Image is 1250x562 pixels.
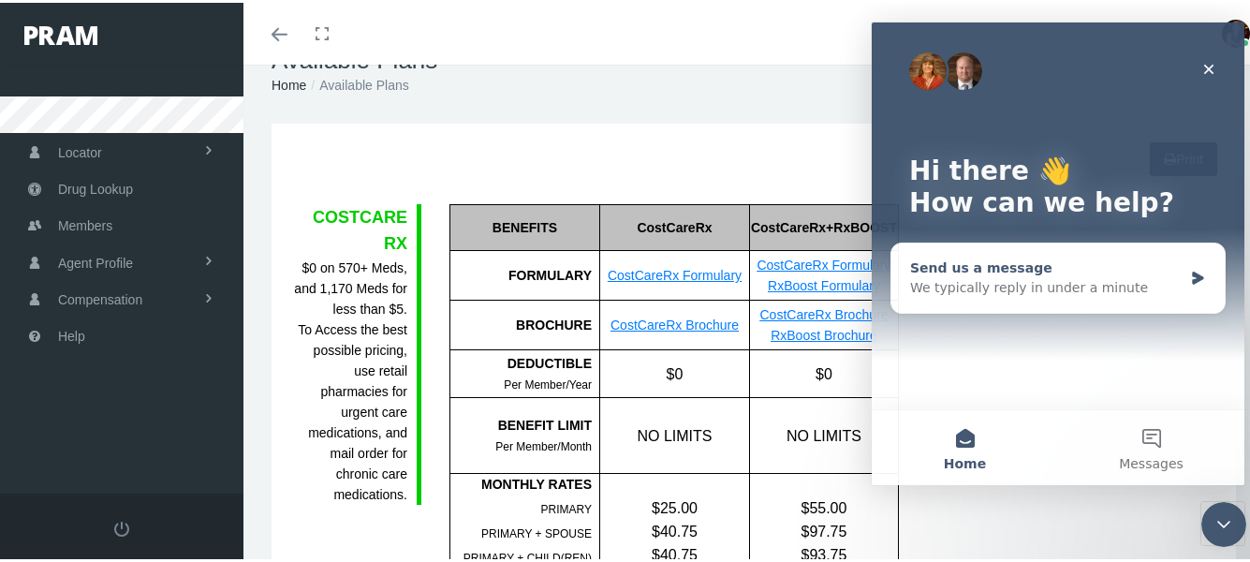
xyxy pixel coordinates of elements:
span: Agent Profile [58,243,133,278]
iframe: Intercom live chat [1201,499,1246,544]
span: Drug Lookup [58,169,133,204]
div: MONTHLY RATES [450,471,592,492]
div: $25.00 [600,494,749,517]
div: NO LIMITS [749,395,898,470]
span: Per Member/Year [504,376,592,389]
span: PRIMARY + CHILD(REN) [463,549,592,562]
a: RxBoost Brochure [771,325,877,340]
img: S_Profile_Picture_3041.jpg [1222,17,1250,45]
div: $40.75 [600,517,749,540]
a: CostCareRx Brochure [759,304,888,319]
div: BROCHURE [449,298,599,348]
div: DEDUCTIBLE [450,350,592,371]
div: CostCareRx [599,201,749,248]
a: CostCareRx Formulary [757,255,890,270]
a: RxBoost Formulary [768,275,880,290]
div: $55.00 [750,494,898,517]
li: Available Plans [306,72,408,93]
iframe: Intercom live chat [872,20,1244,482]
div: $97.75 [750,517,898,540]
div: FORMULARY [449,248,599,298]
div: $0 [749,348,898,394]
div: NO LIMITS [599,395,749,470]
div: BENEFIT LIMIT [450,412,592,433]
span: Compensation [58,279,142,315]
div: BENEFITS [449,201,599,248]
a: CostCareRx Formulary [608,265,742,280]
a: Home [272,75,306,90]
span: Help [58,316,85,351]
div: COSTCARE RX [290,201,407,255]
span: PRIMARY + SPOUSE [481,525,592,538]
div: $0 [599,348,749,394]
div: $0 on 570+ Meds, and 1,170 Meds for less than $5. To Access the best possible pricing, use retail... [290,255,407,502]
span: Per Member/Month [495,437,592,451]
span: Members [58,205,112,241]
img: PRAM_20_x_78.png [24,23,97,42]
span: PRIMARY [541,500,592,513]
div: CostCareRx+RxBOOST [749,201,898,248]
span: Locator [58,132,102,168]
a: CostCareRx Brochure [610,315,739,330]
